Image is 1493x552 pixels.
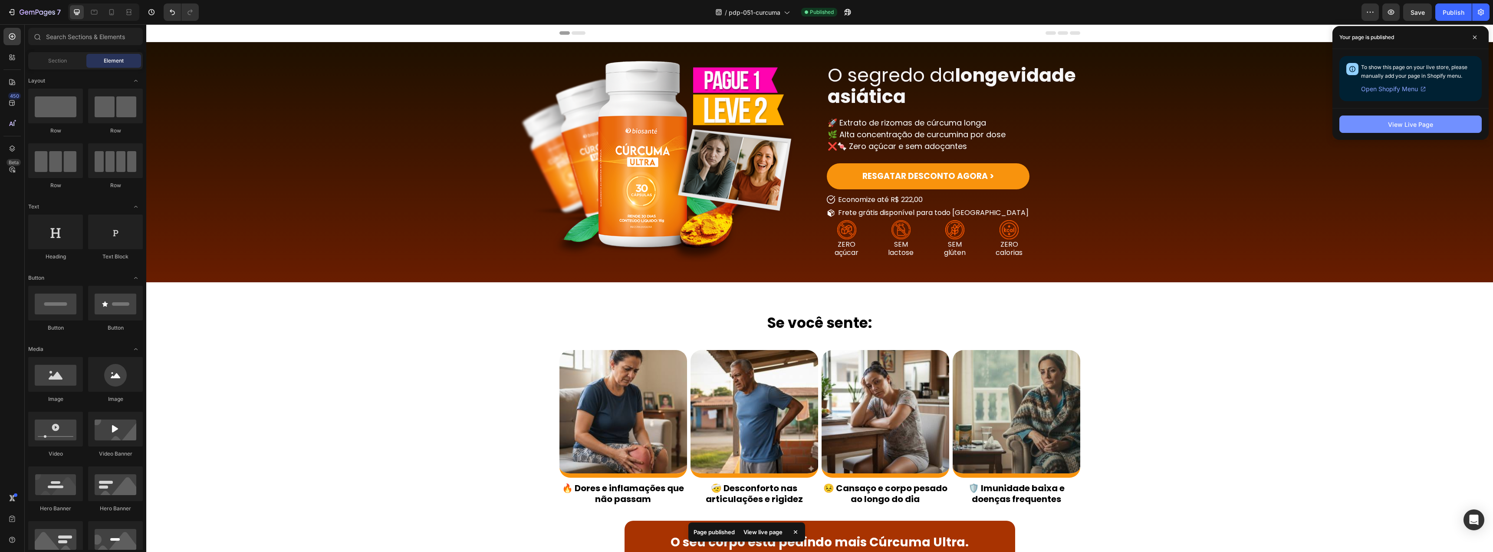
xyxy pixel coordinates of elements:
p: lactose [735,224,774,232]
div: Row [88,182,143,189]
a: RESGATAR DESCONTO AGORA > [681,139,883,165]
div: 450 [8,93,21,99]
span: Button [28,274,44,282]
button: 7 [3,3,65,21]
p: 🚀 Extrato de rizomas de cúrcuma longa [681,93,975,104]
img: [object Object] [413,326,541,453]
span: Published [810,8,834,16]
input: Search Sections & Elements [28,28,143,45]
p: ZERO calorias [844,216,882,232]
strong: longevidade asiática [681,38,930,85]
div: Image [88,395,143,403]
p: O seu corpo está pedindo mais Cúrcuma Ultra. [494,508,853,528]
p: ❌🍬 Zero açúcar e sem adoçantes [681,116,975,128]
p: 🤕 Desconforto nas articulações e rigidez [545,459,671,480]
p: Frete grátis disponível para todo [GEOGRAPHIC_DATA] [692,183,882,194]
span: Layout [28,77,45,85]
div: Hero Banner [88,505,143,512]
div: Publish [1443,8,1464,17]
div: Button [88,324,143,332]
p: 🛡️ Imunidade baixa e doenças frequentes [807,459,933,480]
span: To show this page on your live store, please manually add your page in Shopify menu. [1361,64,1467,79]
span: Element [104,57,124,65]
div: Beta [7,159,21,166]
span: / [725,8,727,17]
h2: O segredo da [681,40,976,84]
div: Heading [28,253,83,261]
span: Open Shopify Menu [1361,84,1418,94]
img: [object Object] [675,326,803,453]
p: 🔥 Dores e inflamações que não passam [414,459,540,480]
div: View Live Page [1388,120,1433,129]
div: View live page [738,526,788,538]
p: Page published [694,528,735,536]
div: Video Banner [88,450,143,458]
span: Text [28,203,39,211]
h2: Se você sente: [413,287,934,311]
span: pdp-051-curcuma [729,8,780,17]
p: SEM [735,216,774,224]
p: Your page is published [1339,33,1394,42]
p: 7 [57,7,61,17]
button: Publish [1435,3,1472,21]
div: Image [28,395,83,403]
p: Economize até R$ 222,00 [692,170,776,181]
div: Video [28,450,83,458]
img: [object Object] [372,31,667,238]
span: Save [1411,9,1425,16]
img: [object Object] [806,326,934,453]
img: [object Object] [544,326,672,453]
div: Row [28,127,83,135]
div: Undo/Redo [164,3,199,21]
div: Hero Banner [28,505,83,512]
img: [object Object] [745,196,764,215]
div: Text Block [88,253,143,261]
span: Section [48,57,67,65]
iframe: Design area [146,24,1493,552]
span: Toggle open [129,74,143,88]
p: SEM [789,216,828,224]
p: 🌿 Alta concentração de curcumina por dose [681,104,975,116]
p: glúten [789,224,828,232]
img: [object Object] [691,196,710,215]
span: Toggle open [129,200,143,214]
span: Toggle open [129,271,143,285]
img: [object Object] [799,196,818,215]
div: Open Intercom Messenger [1463,509,1484,530]
p: açúcar [681,224,720,232]
div: Button [28,324,83,332]
span: Toggle open [129,342,143,356]
div: Row [88,127,143,135]
img: [object Object] [853,196,872,215]
div: Row [28,182,83,189]
p: RESGATAR DESCONTO AGORA > [716,146,848,159]
button: View Live Page [1339,116,1482,133]
p: ZERO [681,216,720,224]
button: Save [1403,3,1432,21]
p: 😣 Cansaço e corpo pesado ao longo do dia [676,459,802,480]
span: Media [28,345,43,353]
